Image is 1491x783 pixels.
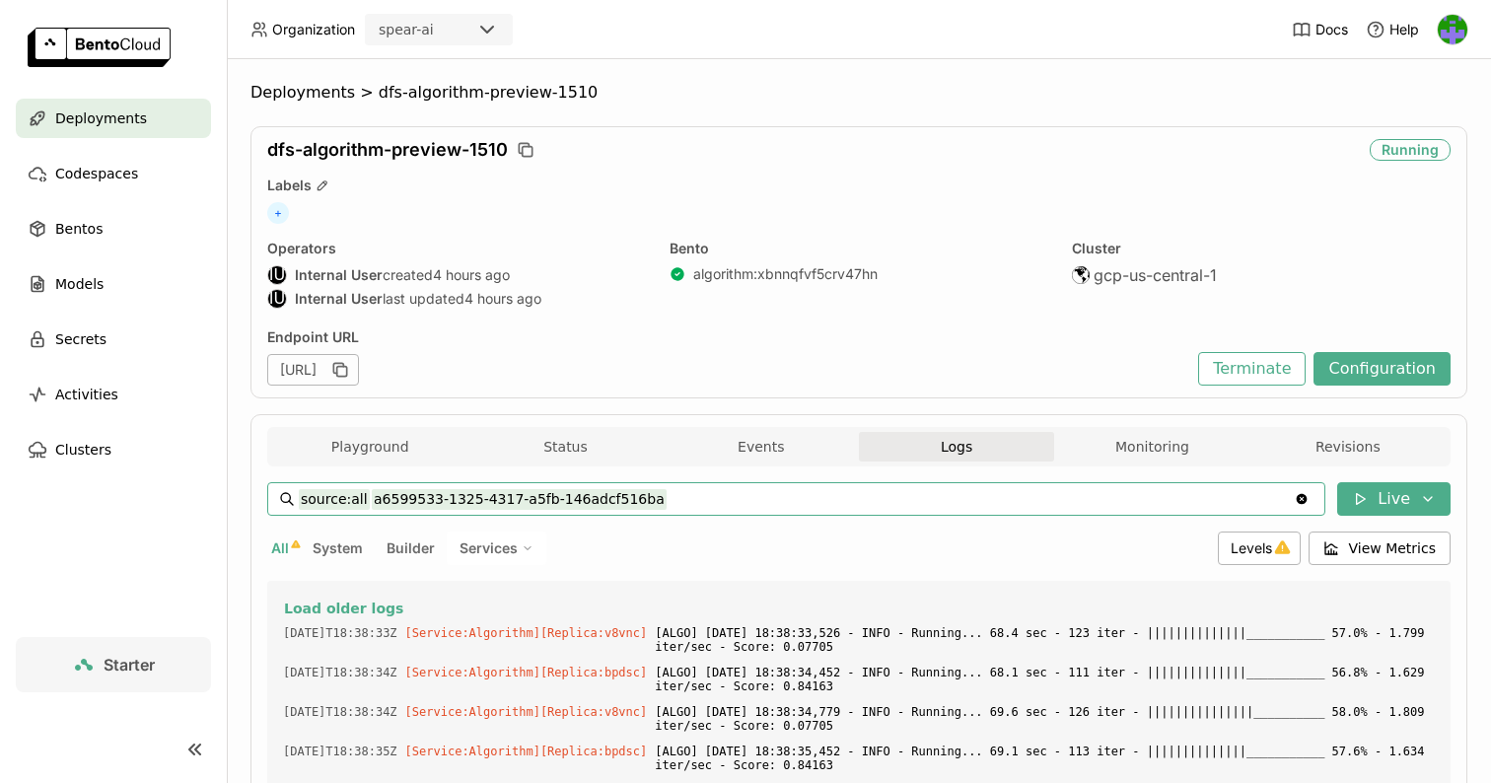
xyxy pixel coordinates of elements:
[267,289,646,309] div: last updated
[387,539,435,556] span: Builder
[383,535,439,561] button: Builder
[655,662,1435,697] span: [ALGO] [DATE] 18:38:34,452 - INFO - Running... 68.1 sec - 111 iter - ||||||||||||||___________ 56...
[1366,20,1419,39] div: Help
[283,622,397,644] span: 2025-10-10T18:38:33.526Z
[283,597,1435,620] button: Load older logs
[540,705,647,719] span: [Replica:v8vnc]
[1313,352,1451,386] button: Configuration
[55,217,103,241] span: Bentos
[1370,139,1451,161] div: Running
[693,265,878,283] a: algorithm:xbnnqfvf5crv47hn
[283,701,397,723] span: 2025-10-10T18:38:34.779Z
[405,705,540,719] span: [Service:Algorithm]
[250,83,1467,103] nav: Breadcrumbs navigation
[405,626,540,640] span: [Service:Algorithm]
[1231,539,1272,556] span: Levels
[433,266,510,284] span: 4 hours ago
[355,83,379,103] span: >
[55,272,104,296] span: Models
[540,666,647,679] span: [Replica:bpdsc]
[467,432,663,462] button: Status
[1218,532,1301,565] div: Levels
[267,177,1451,194] div: Labels
[104,655,155,675] span: Starter
[283,662,397,683] span: 2025-10-10T18:38:34.452Z
[1315,21,1348,38] span: Docs
[55,383,118,406] span: Activities
[379,83,598,103] span: dfs-algorithm-preview-1510
[268,290,286,308] div: IU
[267,240,646,257] div: Operators
[16,209,211,249] a: Bentos
[670,240,1048,257] div: Bento
[267,202,289,224] span: +
[1250,432,1446,462] button: Revisions
[313,539,363,556] span: System
[16,375,211,414] a: Activities
[272,432,467,462] button: Playground
[284,600,403,617] span: Load older logs
[447,532,546,565] div: Services
[1094,265,1217,285] span: gcp-us-central-1
[1309,532,1452,565] button: View Metrics
[267,139,508,161] span: dfs-algorithm-preview-1510
[1198,352,1306,386] button: Terminate
[1438,15,1467,44] img: Joseph Obeid
[379,20,434,39] div: spear-ai
[664,432,859,462] button: Events
[268,266,286,284] div: IU
[28,28,171,67] img: logo
[267,535,293,561] button: All
[309,535,367,561] button: System
[283,741,397,762] span: 2025-10-10T18:38:35.452Z
[267,354,359,386] div: [URL]
[55,162,138,185] span: Codespaces
[299,483,1294,515] input: Search
[1054,432,1249,462] button: Monitoring
[267,289,287,309] div: Internal User
[540,745,647,758] span: [Replica:bpdsc]
[16,637,211,692] a: Starter
[1349,538,1437,558] span: View Metrics
[1292,20,1348,39] a: Docs
[267,265,646,285] div: created
[271,539,289,556] span: All
[295,290,383,308] strong: Internal User
[655,741,1435,776] span: [ALGO] [DATE] 18:38:35,452 - INFO - Running... 69.1 sec - 113 iter - ||||||||||||||___________ 57...
[460,539,518,557] span: Services
[16,430,211,469] a: Clusters
[16,320,211,359] a: Secrets
[272,21,355,38] span: Organization
[267,328,1188,346] div: Endpoint URL
[436,21,438,40] input: Selected spear-ai.
[1294,491,1310,507] svg: Clear value
[464,290,541,308] span: 4 hours ago
[55,107,147,130] span: Deployments
[1337,482,1451,516] button: Live
[16,264,211,304] a: Models
[55,327,106,351] span: Secrets
[267,265,287,285] div: Internal User
[250,83,355,103] span: Deployments
[655,622,1435,658] span: [ALGO] [DATE] 18:38:33,526 - INFO - Running... 68.4 sec - 123 iter - ||||||||||||||___________ 57...
[941,438,972,456] span: Logs
[16,154,211,193] a: Codespaces
[295,266,383,284] strong: Internal User
[405,666,540,679] span: [Service:Algorithm]
[655,701,1435,737] span: [ALGO] [DATE] 18:38:34,779 - INFO - Running... 69.6 sec - 126 iter - |||||||||||||||__________ 58...
[16,99,211,138] a: Deployments
[1389,21,1419,38] span: Help
[55,438,111,462] span: Clusters
[1072,240,1451,257] div: Cluster
[540,626,647,640] span: [Replica:v8vnc]
[405,745,540,758] span: [Service:Algorithm]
